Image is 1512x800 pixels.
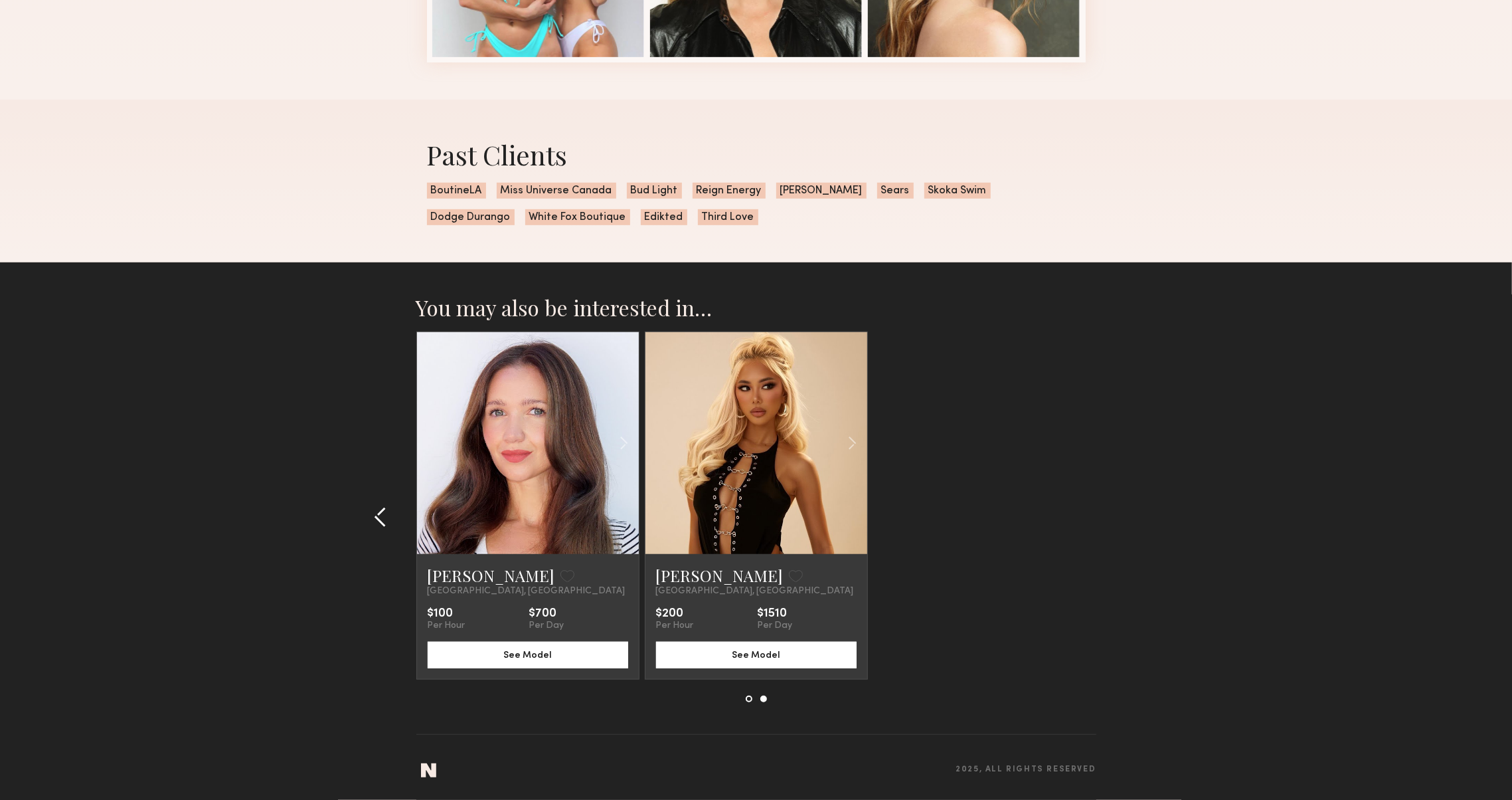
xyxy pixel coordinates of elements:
[416,294,1096,321] h2: You may also be interested in…
[428,649,628,660] a: See Model
[956,765,1096,774] span: 2025, all rights reserved
[427,209,515,225] span: Dodge Durango
[529,607,564,621] div: $700
[428,565,555,586] a: [PERSON_NAME]
[427,137,1086,172] div: Past Clients
[656,621,694,631] div: Per Hour
[529,621,564,631] div: Per Day
[428,586,626,597] span: [GEOGRAPHIC_DATA], [GEOGRAPHIC_DATA]
[924,183,991,199] span: Skoka Swim
[656,586,854,597] span: [GEOGRAPHIC_DATA], [GEOGRAPHIC_DATA]
[656,649,857,660] a: See Model
[758,621,793,631] div: Per Day
[693,183,766,199] span: Reign Energy
[497,183,616,199] span: Miss Universe Canada
[776,183,867,199] span: [PERSON_NAME]
[656,607,694,621] div: $200
[656,565,784,586] a: [PERSON_NAME]
[427,183,486,199] span: BoutineLA
[641,209,687,225] span: Edikted
[428,621,465,631] div: Per Hour
[877,183,914,199] span: Sears
[428,642,628,668] button: See Model
[428,607,465,621] div: $100
[627,183,682,199] span: Bud Light
[758,607,793,621] div: $1510
[525,209,630,225] span: White Fox Boutique
[656,642,857,668] button: See Model
[698,209,758,225] span: Third Love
